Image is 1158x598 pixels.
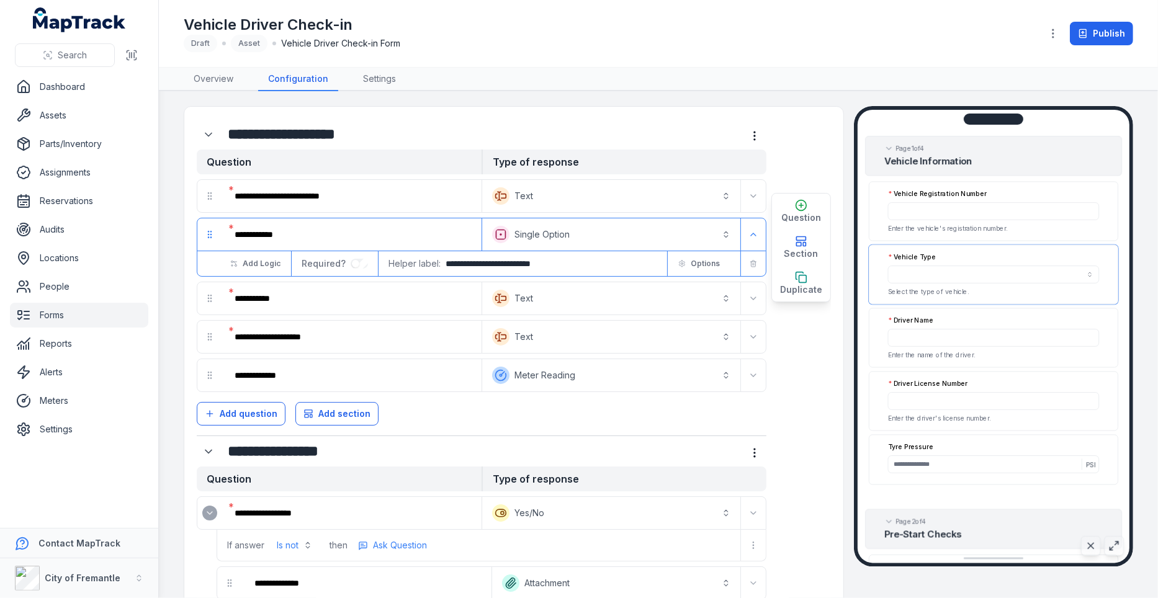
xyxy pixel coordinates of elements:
div: Draft [184,35,217,52]
input: :r4rg:-form-item-label [888,329,1100,347]
a: Settings [353,68,406,91]
p: Enter the vehicle's registration number. [888,224,1100,233]
input: :r4ri:-form-item-label [888,455,1100,473]
span: Search [58,49,87,61]
div: drag [197,222,222,247]
div: drag [197,286,222,311]
button: Meter Reading [485,362,738,389]
button: Question [772,194,830,230]
a: Reports [10,331,148,356]
div: :r4js:-form-item-label [225,182,479,210]
button: Expand [743,186,763,206]
input: :r4rb:-form-item-label [888,202,1100,220]
div: drag [217,571,242,596]
strong: City of Fremantle [45,573,120,583]
div: drag [197,363,222,388]
h2: Pre-Start Checks [884,528,1103,541]
button: Section [772,230,830,266]
button: Is not [269,534,320,556]
button: Search [15,43,115,67]
div: Asset [231,35,267,52]
button: Publish [1070,22,1133,45]
span: Question [781,212,821,224]
span: Required? [302,258,351,269]
div: :r4l3:-form-item-label [225,499,479,527]
button: Attachment [495,569,738,597]
span: Section [784,248,819,260]
a: Settings [10,417,148,442]
button: Expand [197,440,220,463]
button: more-detail [743,441,766,465]
a: Reservations [10,189,148,213]
button: Text [485,182,738,210]
div: drag [197,324,222,349]
button: Expand [743,327,763,347]
button: Expand [743,503,763,523]
a: Meters [10,388,148,413]
span: Duplicate [780,283,822,296]
a: MapTrack [33,7,126,32]
strong: Question [197,466,482,491]
span: Page 2 of 4 [895,517,926,526]
label: Vehicle Type [888,252,936,262]
a: Assignments [10,160,148,185]
label: Vehicle Registration Number [888,189,987,199]
div: drag [197,184,222,208]
button: Expand [743,365,763,385]
button: more-detail [743,124,766,148]
button: Add Logic [222,253,289,274]
button: Expand [743,288,763,308]
div: :r4k8:-form-item-label [225,285,479,312]
svg: drag [205,293,215,303]
div: :r4l2:-form-item-label [197,501,222,525]
a: Forms [10,303,148,328]
strong: Contact MapTrack [38,538,120,548]
strong: Question [197,149,482,174]
button: Yes/No [485,499,738,527]
h1: Vehicle Driver Check-in [184,15,400,35]
button: more-detail [743,535,763,555]
p: Select the type of vehicle. [888,287,1100,297]
span: If answer [227,539,264,551]
button: Expand [197,123,220,146]
button: Duplicate [772,266,830,301]
input: :r4r6:-form-item-label [351,259,368,269]
a: Alerts [10,360,148,385]
div: :r4jk:-form-item-label [197,123,223,146]
a: Overview [184,68,243,91]
svg: drag [205,230,215,239]
button: Add question [197,402,285,426]
div: :r4ke:-form-item-label [225,323,479,350]
span: Add section [318,408,370,420]
a: Dashboard [10,74,148,99]
button: more-detail [352,536,433,555]
button: Text [485,285,738,312]
svg: drag [205,191,215,201]
span: Ask Question [373,539,427,551]
div: :r4kq:-form-item-label [197,440,223,463]
span: Add Logic [243,259,281,269]
a: Assets [10,103,148,128]
p: Enter the driver's license number. [888,414,1100,423]
label: Tyre Pressure [888,442,933,452]
button: Expand [743,573,763,593]
svg: drag [205,332,215,342]
button: Text [485,323,738,350]
span: Add question [220,408,277,420]
span: Page 1 of 4 [895,144,925,153]
a: Configuration [258,68,338,91]
svg: drag [205,370,215,380]
a: People [10,274,148,299]
span: Options [691,259,720,269]
svg: drag [225,578,235,588]
label: Driver Name [888,316,934,325]
a: Audits [10,217,148,242]
button: Expand [202,506,217,520]
span: Vehicle Driver Check-in Form [281,37,400,50]
div: :r4lf:-form-item-label [245,569,489,597]
p: Enter the name of the driver. [888,350,1100,360]
button: Expand [743,225,763,244]
div: :r4k2:-form-item-label [225,221,479,248]
label: Check Fluid Levels [888,563,955,572]
strong: Type of response [482,466,766,491]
